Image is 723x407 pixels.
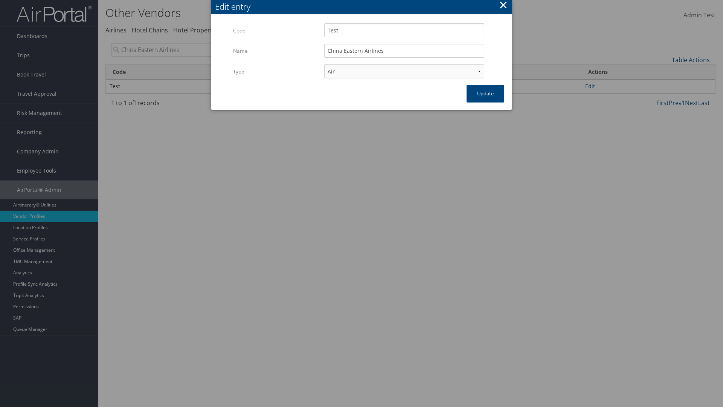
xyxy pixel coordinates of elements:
label: Type [233,64,319,79]
label: Name [233,44,319,58]
label: Code [233,23,319,38]
button: Update [467,85,504,103]
div: Edit entry [215,1,512,12]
